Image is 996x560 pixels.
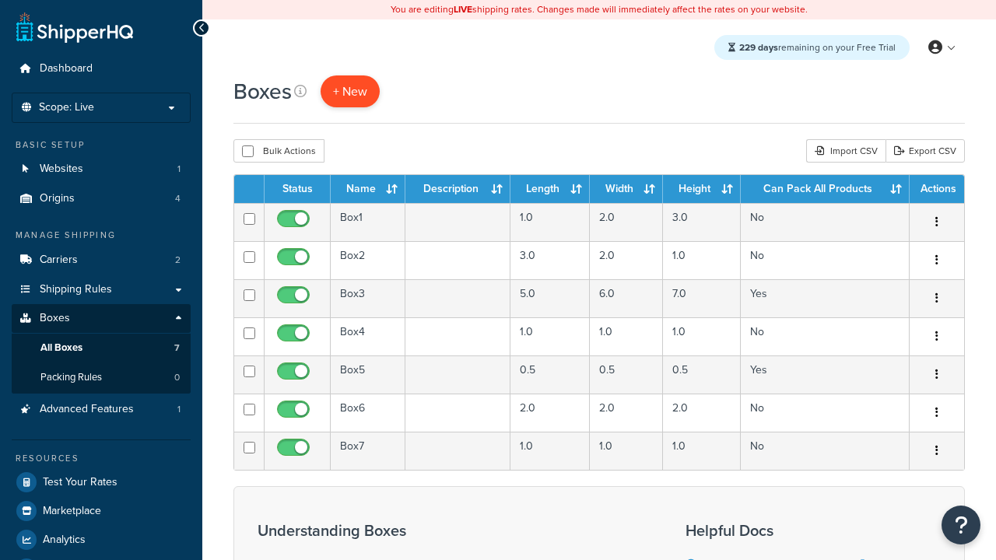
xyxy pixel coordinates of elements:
[331,394,405,432] td: Box6
[12,395,191,424] li: Advanced Features
[741,355,910,394] td: Yes
[16,12,133,43] a: ShipperHQ Home
[43,534,86,547] span: Analytics
[233,76,292,107] h1: Boxes
[39,101,94,114] span: Scope: Live
[12,184,191,213] li: Origins
[590,355,663,394] td: 0.5
[40,341,82,355] span: All Boxes
[12,155,191,184] a: Websites 1
[40,192,75,205] span: Origins
[12,363,191,392] li: Packing Rules
[12,304,191,333] a: Boxes
[12,229,191,242] div: Manage Shipping
[175,254,181,267] span: 2
[177,163,181,176] span: 1
[686,522,930,539] h3: Helpful Docs
[12,526,191,554] a: Analytics
[510,355,590,394] td: 0.5
[663,317,741,355] td: 1.0
[40,312,70,325] span: Boxes
[663,203,741,241] td: 3.0
[12,334,191,362] li: All Boxes
[40,283,112,296] span: Shipping Rules
[510,279,590,317] td: 5.0
[510,203,590,241] td: 1.0
[590,432,663,470] td: 1.0
[590,203,663,241] td: 2.0
[233,139,324,163] button: Bulk Actions
[739,40,778,54] strong: 229 days
[40,62,93,75] span: Dashboard
[590,279,663,317] td: 6.0
[40,403,134,416] span: Advanced Features
[174,371,180,384] span: 0
[258,522,647,539] h3: Understanding Boxes
[12,304,191,393] li: Boxes
[12,334,191,362] a: All Boxes 7
[12,184,191,213] a: Origins 4
[177,403,181,416] span: 1
[331,203,405,241] td: Box1
[331,355,405,394] td: Box5
[12,468,191,496] a: Test Your Rates
[12,138,191,152] div: Basic Setup
[741,394,910,432] td: No
[886,139,965,163] a: Export CSV
[12,497,191,525] a: Marketplace
[43,476,117,489] span: Test Your Rates
[321,75,380,107] a: + New
[331,175,405,203] th: Name : activate to sort column ascending
[714,35,910,60] div: remaining on your Free Trial
[663,394,741,432] td: 2.0
[40,163,83,176] span: Websites
[510,432,590,470] td: 1.0
[331,279,405,317] td: Box3
[12,395,191,424] a: Advanced Features 1
[12,246,191,275] li: Carriers
[663,432,741,470] td: 1.0
[942,506,980,544] button: Open Resource Center
[741,175,910,203] th: Can Pack All Products : activate to sort column ascending
[12,246,191,275] a: Carriers 2
[663,241,741,279] td: 1.0
[741,432,910,470] td: No
[40,254,78,267] span: Carriers
[741,279,910,317] td: Yes
[405,175,510,203] th: Description : activate to sort column ascending
[175,192,181,205] span: 4
[40,371,102,384] span: Packing Rules
[12,155,191,184] li: Websites
[510,241,590,279] td: 3.0
[590,394,663,432] td: 2.0
[590,241,663,279] td: 2.0
[510,317,590,355] td: 1.0
[333,82,367,100] span: + New
[12,363,191,392] a: Packing Rules 0
[12,275,191,304] a: Shipping Rules
[806,139,886,163] div: Import CSV
[43,505,101,518] span: Marketplace
[590,175,663,203] th: Width : activate to sort column ascending
[12,54,191,83] a: Dashboard
[663,175,741,203] th: Height : activate to sort column ascending
[331,317,405,355] td: Box4
[454,2,472,16] b: LIVE
[663,355,741,394] td: 0.5
[174,341,180,355] span: 7
[663,279,741,317] td: 7.0
[741,241,910,279] td: No
[12,452,191,465] div: Resources
[741,203,910,241] td: No
[510,175,590,203] th: Length : activate to sort column ascending
[331,241,405,279] td: Box2
[741,317,910,355] td: No
[590,317,663,355] td: 1.0
[265,175,331,203] th: Status
[510,394,590,432] td: 2.0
